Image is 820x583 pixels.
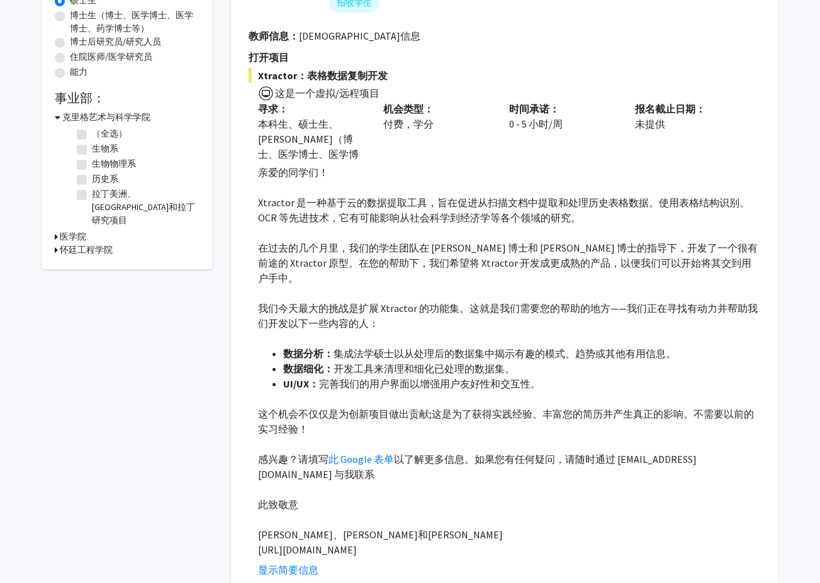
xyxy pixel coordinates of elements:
span: 完善我们的用户界面以增强用户友好性和交互性。 [319,377,541,390]
p: [PERSON_NAME]、[PERSON_NAME]和[PERSON_NAME] [258,527,761,542]
span: 亲爱的同学们！ [258,166,329,179]
strong: 数据分析： [283,347,334,360]
span: 集成法学硕士以从处理后的数据集中揭示有趣的模式、趋势或其他有用信息。 [334,347,676,360]
p: 打开项目 [249,50,761,65]
iframe: Chat [9,526,53,574]
strong: 数据细化： [283,362,334,375]
b: 教师信息： [249,30,299,42]
span: 开发工具来清理和细化已处理的数据集。 [334,362,515,375]
span: 在过去的几个月里，我们的学生团队在 [PERSON_NAME] 博士和 [PERSON_NAME] 博士的指导下，开发了一个很有前途的 Xtractor 原型。在您的帮助下，我们希望将 Xtra... [258,242,758,284]
font: （全选） [92,128,127,139]
p: 机会类型： [383,101,490,116]
strong: UI/UX： [283,377,319,390]
label: 博士生（博士、医学博士、医学博士、药学博士等） [70,9,199,35]
h3: 怀廷工程学院 [60,243,113,257]
span: 我们今天最大的挑战是扩展 Xtractor 的功能集。这就是我们需要您的帮助的地方——我们正在寻找有动力并帮助我们开发以下一些内容的人： [258,302,758,330]
p: 寻求： [258,101,365,116]
label: 能力 [70,65,87,79]
span: Xtractor 是一种基于云的数据提取工具，旨在促进从扫描文档中提取和处理历史表格数据。使用表格结构识别、OCR 等先进技术，它有可能影响从社会科学到经济学等各个领域的研究。 [258,196,750,224]
span: [URL][DOMAIN_NAME] [258,543,357,556]
span: 此致敬意 [258,498,298,511]
span: 这是一个虚拟/远程项目 [274,87,379,99]
span: [DEMOGRAPHIC_DATA]信息 [299,30,420,42]
label: 住院医师/医学研究员 [70,50,152,64]
font: 生物物理系 [92,158,136,169]
button: 显示简要信息 [258,562,318,577]
h2: 事业部： [55,91,199,106]
div: 本科生、硕士生、[PERSON_NAME]（博士、医学博士、医学博士、药学博士等） [258,116,365,177]
span: 这个机会不仅仅是为创新项目做出贡献;这是为了获得实践经验、丰富您的简历并产生真正的影响。不需要以前的实习经验！ [258,408,754,435]
font: 付费，学分 [383,118,434,130]
font: 拉丁美洲、[GEOGRAPHIC_DATA]和拉丁研究项目 [92,188,195,226]
font: 历史系 [92,173,118,184]
a: 此 Google 表单 [329,453,394,465]
label: 博士后研究员/研究人员 [70,35,161,48]
span: 感兴趣？请填写 [258,453,329,465]
font: 0 - 5 小时/周 [509,118,563,130]
p: 时间承诺： [509,101,616,116]
span: 以了解更多信息。如果您有任何疑问，请随时通过 [EMAIL_ADDRESS][DOMAIN_NAME] 与我联系 [258,453,697,480]
p: 报名截止日期： [635,101,742,116]
h3: 医学院 [60,230,86,243]
h3: 克里格艺术与科学学院 [62,111,150,124]
span: Xtractor：表格数据复制开发 [249,68,761,83]
font: 生物系 [92,143,118,154]
font: 未提供 [635,118,665,130]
